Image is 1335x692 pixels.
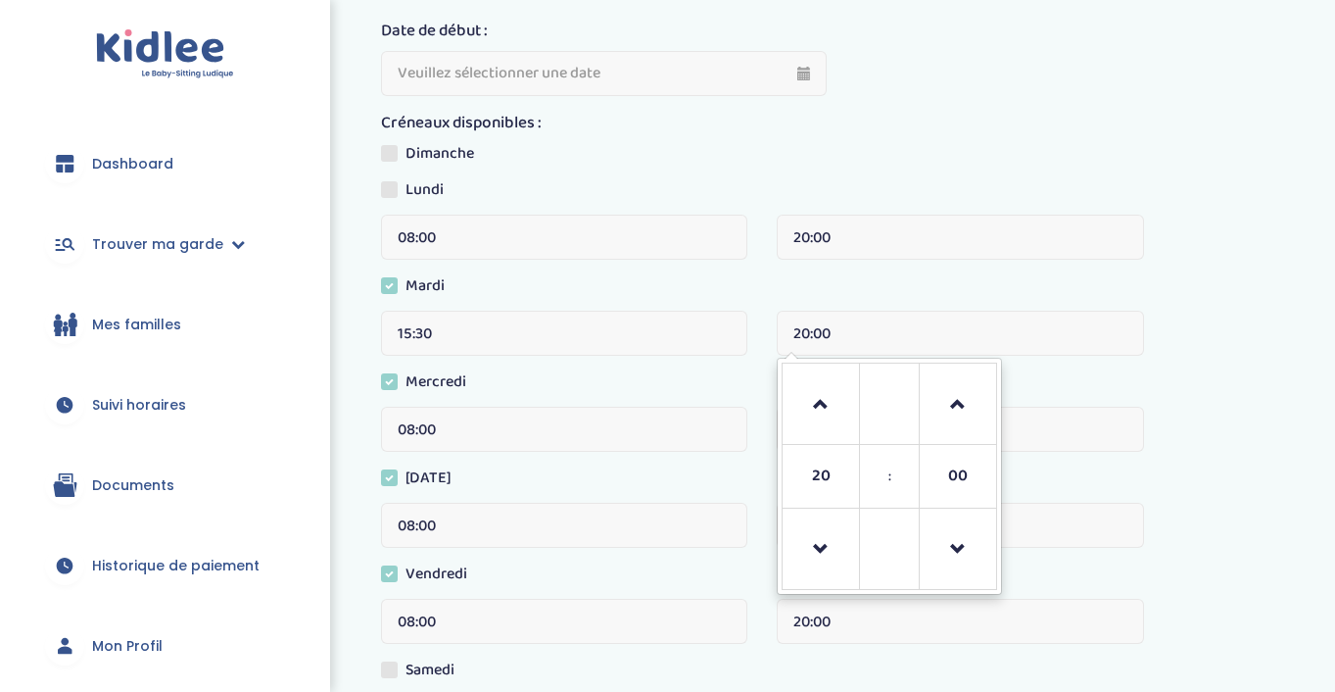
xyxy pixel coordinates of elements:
label: Date de début : [381,19,488,44]
label: Mardi [381,274,459,304]
span: Historique de paiement [92,556,260,576]
a: Suivi horaires [29,370,301,440]
label: Samedi [381,659,469,688]
span: Documents [92,475,174,496]
label: Mercredi [381,371,481,400]
a: Dashboard [29,128,301,199]
span: Dashboard [92,154,173,174]
span: Pick Hour [794,450,847,503]
a: Increment Minute [930,369,987,439]
span: Mon Profil [92,636,163,657]
a: Mes familles [29,289,301,360]
img: logo.svg [96,29,234,79]
td: : [860,445,920,509]
a: Trouver ma garde [29,209,301,279]
a: Documents [29,450,301,520]
label: Dimanche [381,142,489,172]
span: Pick Minute [931,450,984,503]
span: Trouver ma garde [92,234,223,255]
a: Decrement Minute [930,514,987,584]
input: Veuillez sélectionner une date [381,51,827,96]
label: Lundi [381,178,458,208]
a: Historique de paiement [29,530,301,601]
label: [DATE] [381,467,466,496]
label: Créneaux disponibles : [381,111,542,136]
a: Mon Profil [29,611,301,681]
label: Vendredi [381,563,482,592]
a: Increment Hour [792,369,850,439]
span: Mes familles [92,315,181,335]
a: Decrement Hour [792,514,850,584]
span: Suivi horaires [92,395,186,416]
